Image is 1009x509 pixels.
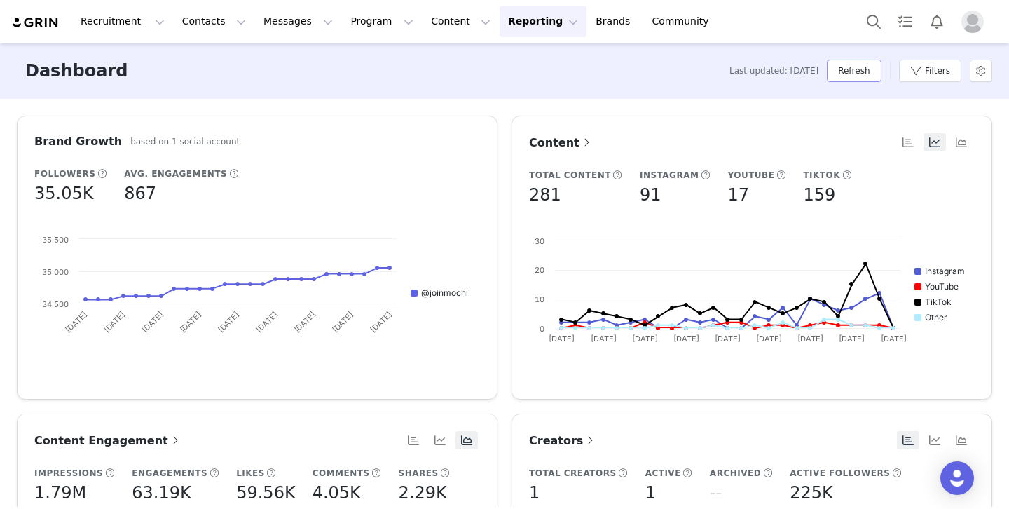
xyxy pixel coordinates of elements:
span: Content Engagement [34,434,182,447]
text: 30 [535,236,544,246]
a: Community [644,6,724,37]
button: Search [858,6,889,37]
h5: Engagements [132,467,207,480]
h5: 2.29K [399,480,447,505]
text: [DATE] [330,309,355,334]
button: Refresh [827,60,881,82]
button: Filters [899,60,961,82]
button: Contacts [174,6,254,37]
h5: 4.05K [313,480,361,505]
h5: Followers [34,168,95,180]
text: TikTok [925,297,952,307]
h5: 1.79M [34,480,86,505]
h5: 225K [790,480,833,505]
text: Other [925,312,947,323]
a: Brands [587,6,643,37]
h5: -- [710,480,722,505]
img: grin logo [11,16,60,29]
h5: Likes [236,467,265,480]
h5: 1 [645,480,656,505]
a: Content Engagement [34,432,182,449]
button: Reporting [500,6,586,37]
text: [DATE] [715,334,741,344]
h3: Brand Growth [34,133,122,150]
h5: 17 [727,182,749,208]
h5: 91 [640,182,661,208]
h5: Instagram [640,169,699,182]
text: [DATE] [756,334,782,344]
button: Notifications [921,6,952,37]
h5: 159 [803,182,835,208]
h5: Impressions [34,467,103,480]
span: Last updated: [DATE] [729,65,818,77]
h5: Active Followers [790,467,890,480]
text: 35 500 [42,235,69,245]
h5: 1 [529,480,540,505]
span: Creators [529,434,597,447]
text: [DATE] [139,309,165,334]
h5: 867 [124,181,156,206]
text: [DATE] [839,334,865,344]
text: Instagram [925,266,965,276]
text: [DATE] [292,309,317,334]
h5: Total Creators [529,467,617,480]
h5: Total Content [529,169,611,182]
h5: TikTok [803,169,840,182]
h5: 281 [529,182,561,208]
text: [DATE] [254,309,280,334]
text: [DATE] [591,334,617,344]
text: 35 000 [42,267,69,277]
button: Content [423,6,499,37]
text: [DATE] [881,334,907,344]
h5: YouTube [727,169,774,182]
button: Profile [953,11,998,33]
text: 10 [535,294,544,304]
h5: Archived [710,467,761,480]
h5: 59.56K [236,480,295,505]
text: 20 [535,265,544,275]
text: [DATE] [673,334,699,344]
text: [DATE] [549,334,575,344]
h5: Avg. Engagements [124,168,227,180]
text: [DATE] [369,309,394,334]
text: [DATE] [102,309,127,334]
text: 0 [540,324,544,334]
text: 34 500 [42,299,69,309]
h5: 63.19K [132,480,191,505]
text: @joinmochi [421,287,468,298]
text: [DATE] [216,309,241,334]
a: Tasks [890,6,921,37]
h3: Dashboard [25,58,128,83]
h5: Comments [313,467,370,480]
img: placeholder-profile.jpg [961,11,984,33]
h5: 35.05K [34,181,93,206]
button: Recruitment [72,6,173,37]
span: Content [529,136,593,149]
text: [DATE] [64,309,89,334]
div: Open Intercom Messenger [940,461,974,495]
a: Creators [529,432,597,449]
h5: based on 1 social account [130,135,240,148]
text: [DATE] [632,334,658,344]
text: [DATE] [797,334,823,344]
a: Content [529,134,593,151]
h5: Active [645,467,681,480]
h5: Shares [399,467,439,480]
button: Messages [255,6,341,37]
text: YouTube [925,281,959,292]
text: [DATE] [178,309,203,334]
button: Program [342,6,422,37]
